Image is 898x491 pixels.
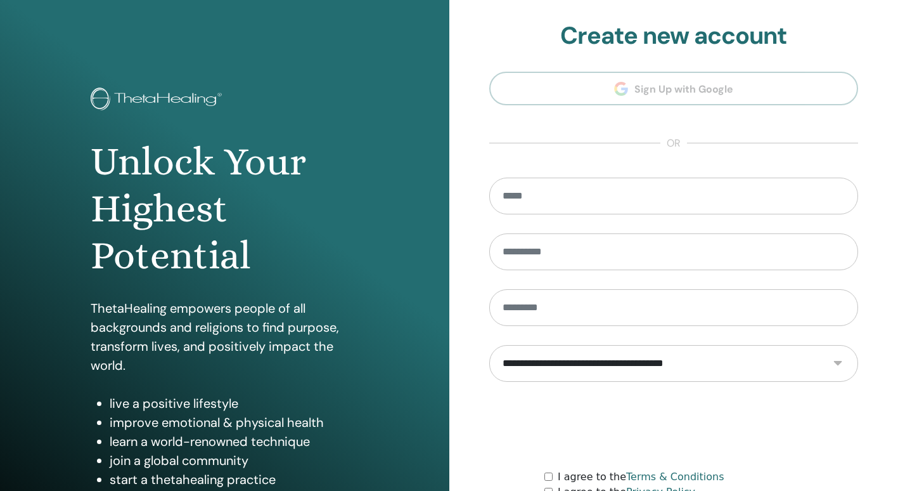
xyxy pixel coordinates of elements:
li: join a global community [110,451,358,470]
a: Terms & Conditions [626,471,724,483]
span: or [660,136,687,151]
li: live a positive lifestyle [110,394,358,413]
li: improve emotional & physical health [110,413,358,432]
iframe: reCAPTCHA [577,401,770,450]
li: learn a world-renowned technique [110,432,358,451]
h2: Create new account [489,22,859,51]
h1: Unlock Your Highest Potential [91,138,358,280]
p: ThetaHealing empowers people of all backgrounds and religions to find purpose, transform lives, a... [91,299,358,375]
li: start a thetahealing practice [110,470,358,489]
label: I agree to the [558,469,724,485]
